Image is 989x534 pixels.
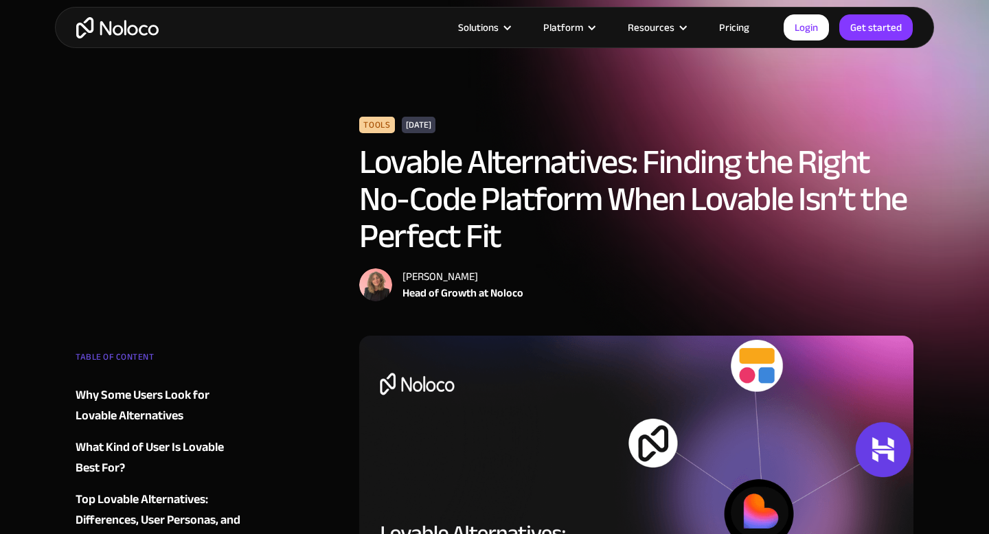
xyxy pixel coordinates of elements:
div: Resources [628,19,674,36]
div: Tools [359,117,394,133]
div: Solutions [458,19,499,36]
div: Platform [543,19,583,36]
div: Platform [526,19,611,36]
div: [PERSON_NAME] [402,268,523,285]
div: Resources [611,19,702,36]
a: Pricing [702,19,766,36]
div: [DATE] [402,117,435,133]
a: Why Some Users Look for Lovable Alternatives [76,385,242,426]
a: Login [784,14,829,40]
div: Solutions [441,19,526,36]
a: home [76,17,159,38]
div: Head of Growth at Noloco [402,285,523,301]
div: TABLE OF CONTENT [76,347,242,374]
a: Get started [839,14,913,40]
a: What Kind of User Is Lovable Best For? [76,437,242,478]
h1: Lovable Alternatives: Finding the Right No-Code Platform When Lovable Isn’t the Perfect Fit [359,143,913,255]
